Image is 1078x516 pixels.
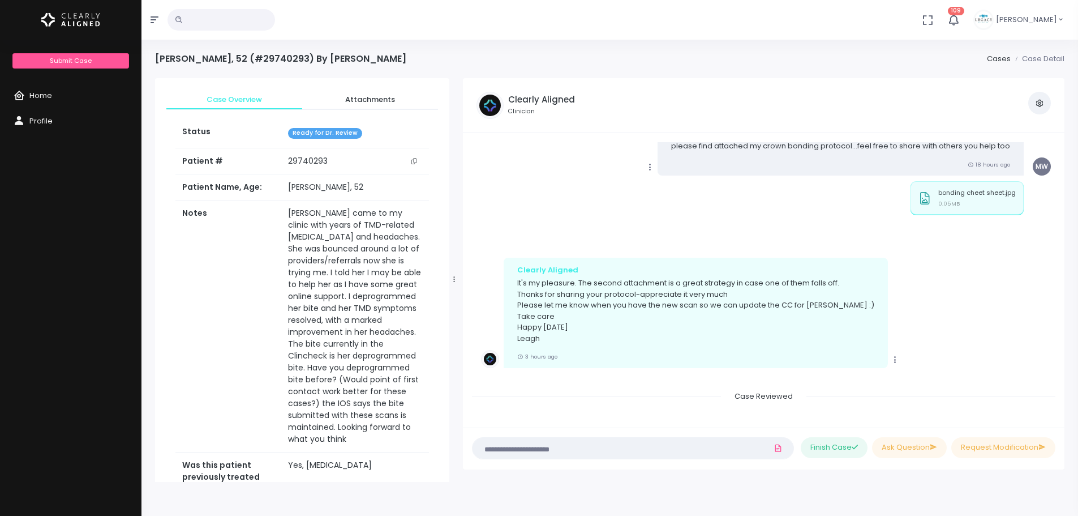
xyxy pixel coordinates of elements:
[41,8,100,32] img: Logo Horizontal
[175,148,281,174] th: Patient #
[517,353,557,360] small: 3 hours ago
[288,128,362,139] span: Ready for Dr. Review
[517,278,874,344] p: It's my pleasure. The second attachment is a great strategy in case one of them falls off. Thanks...
[721,387,806,405] span: Case Reviewed
[175,174,281,201] th: Patient Name, Age:
[996,14,1057,25] span: [PERSON_NAME]
[281,201,428,453] td: [PERSON_NAME] came to my clinic with years of TMD-related [MEDICAL_DATA] and headaches. She was b...
[951,437,1055,458] button: Request Modification
[175,453,281,514] th: Was this patient previously treated orthodontically in the past?
[938,189,1016,197] p: bonding cheet sheet.jpg
[671,140,1010,152] p: please find attached my crown bonding protocol...feel free to share with others you help too
[155,78,449,482] div: scrollable content
[968,161,1010,168] small: 18 hours ago
[948,7,964,15] span: 109
[175,94,293,105] span: Case Overview
[281,148,428,174] td: 29740293
[311,94,429,105] span: Attachments
[938,200,960,207] small: 0.05MB
[281,174,428,201] td: [PERSON_NAME], 52
[517,265,874,276] div: Clearly Aligned
[29,116,53,126] span: Profile
[29,90,52,101] span: Home
[175,119,281,148] th: Status
[973,10,994,30] img: Header Avatar
[801,437,867,458] button: Finish Case
[1033,157,1051,176] span: MW
[12,53,128,69] a: Submit Case
[771,438,785,458] a: Add Files
[1011,53,1064,65] li: Case Detail
[50,56,92,65] span: Submit Case
[987,53,1011,64] a: Cases
[508,107,575,116] small: Clinician
[508,95,575,105] h5: Clearly Aligned
[872,437,947,458] button: Ask Question
[281,453,428,514] td: Yes, [MEDICAL_DATA]
[175,201,281,453] th: Notes
[155,53,406,64] h4: [PERSON_NAME], 52 (#29740293) By [PERSON_NAME]
[472,142,1055,416] div: scrollable content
